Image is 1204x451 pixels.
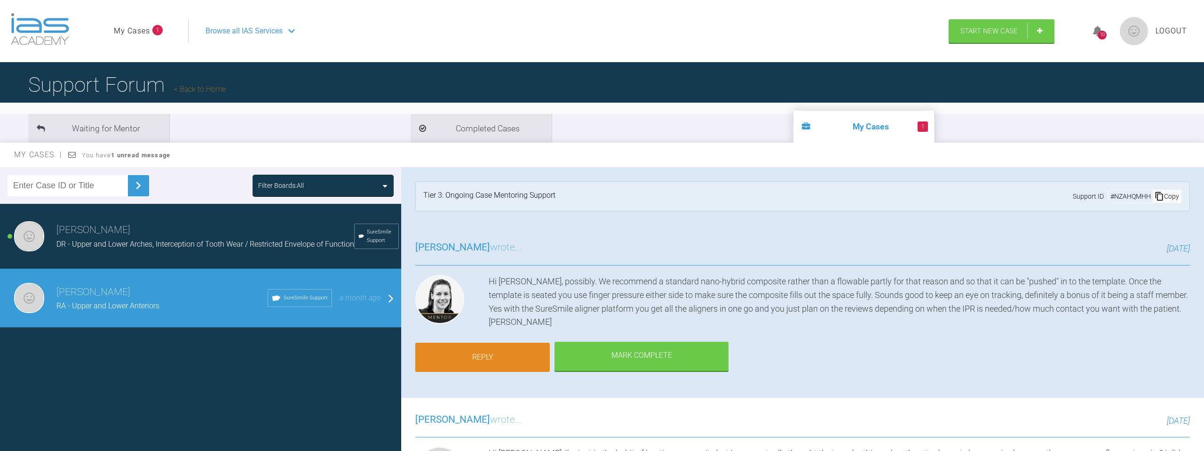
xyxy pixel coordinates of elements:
[152,25,163,35] span: 1
[258,180,304,191] div: Filter Boards: All
[56,284,268,300] h3: [PERSON_NAME]
[554,342,729,371] div: Mark Complete
[415,242,490,253] span: [PERSON_NAME]
[28,114,169,143] li: Waiting for Mentor
[415,240,522,256] h3: wrote...
[284,294,328,302] span: SureSmile Support
[1167,243,1190,253] span: [DATE]
[793,111,935,143] li: My Cases
[423,189,555,203] div: Tier 3: Ongoing Case Mentoring Support
[56,222,354,238] h3: [PERSON_NAME]
[1156,25,1187,37] a: Logout
[949,19,1054,43] a: Start New Case
[415,414,490,425] span: [PERSON_NAME]
[82,152,171,159] span: You have
[960,27,1018,35] span: Start New Case
[340,293,381,302] span: a month ago
[415,343,550,372] a: Reply
[14,150,63,159] span: My Cases
[1109,191,1153,201] div: # NZAHQMHH
[131,178,146,193] img: chevronRight.28bd32b0.svg
[8,175,128,196] input: Enter Case ID or Title
[415,275,464,324] img: Kelly Toft
[11,13,69,45] img: logo-light.3e3ef733.png
[174,85,226,94] a: Back to Home
[206,25,283,37] span: Browse all IAS Services
[1073,191,1104,201] span: Support ID
[56,240,354,249] span: DR - Upper and Lower Arches, Interception of Tooth Wear / Restricted Envelope of Function
[367,228,395,245] span: SureSmile Support
[1167,416,1190,426] span: [DATE]
[56,301,159,310] span: RA - Upper and Lower Anteriors
[14,283,44,313] img: Andrew El-Miligy
[14,221,44,251] img: Andrew El-Miligy
[415,412,522,428] h3: wrote...
[918,121,928,132] span: 1
[28,68,226,101] h1: Support Forum
[111,152,170,159] strong: 1 unread message
[489,275,1190,329] div: Hi [PERSON_NAME], possibly. We recommend a standard nano-hybrid composite rather than a flowable ...
[1098,31,1107,40] div: 10
[1153,190,1181,202] div: Copy
[411,114,552,143] li: Completed Cases
[1120,17,1148,45] img: profile.png
[114,25,150,37] a: My Cases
